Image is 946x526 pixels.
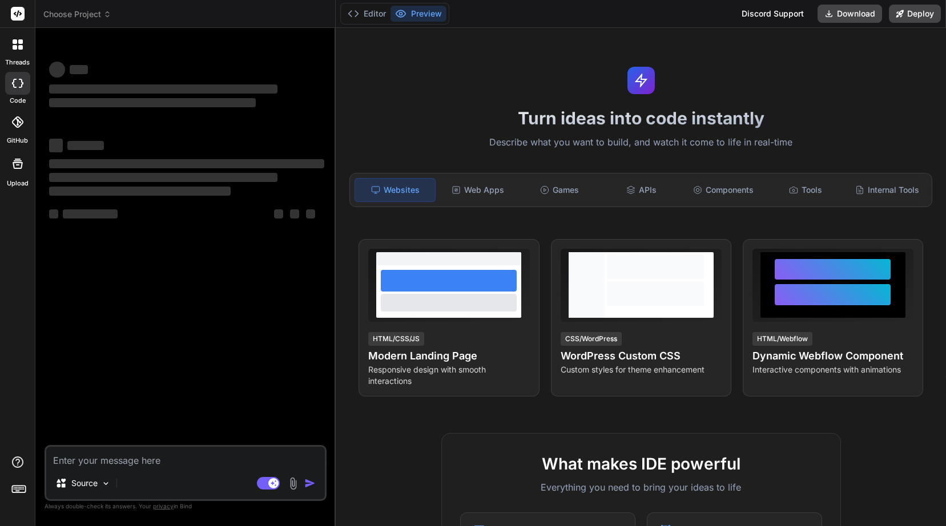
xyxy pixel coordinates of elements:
[7,136,28,145] label: GitHub
[561,364,722,375] p: Custom styles for theme enhancement
[274,209,283,219] span: ‌
[49,62,65,78] span: ‌
[10,96,26,106] label: code
[45,501,327,512] p: Always double-check its answers. Your in Bind
[520,178,599,202] div: Games
[67,141,104,150] span: ‌
[343,108,939,128] h1: Turn ideas into code instantly
[683,178,763,202] div: Components
[368,364,529,387] p: Responsive design with smooth interactions
[49,139,63,152] span: ‌
[43,9,111,20] span: Choose Project
[290,209,299,219] span: ‌
[438,178,518,202] div: Web Apps
[391,6,446,22] button: Preview
[602,178,682,202] div: APIs
[7,179,29,188] label: Upload
[49,98,256,107] span: ‌
[766,178,846,202] div: Tools
[343,6,391,22] button: Editor
[752,332,812,346] div: HTML/Webflow
[889,5,941,23] button: Deploy
[735,5,811,23] div: Discord Support
[49,209,58,219] span: ‌
[368,348,529,364] h4: Modern Landing Page
[561,348,722,364] h4: WordPress Custom CSS
[343,135,939,150] p: Describe what you want to build, and watch it come to life in real-time
[306,209,315,219] span: ‌
[752,348,913,364] h4: Dynamic Webflow Component
[49,187,231,196] span: ‌
[368,332,424,346] div: HTML/CSS/JS
[63,209,118,219] span: ‌
[101,479,111,488] img: Pick Models
[49,84,277,94] span: ‌
[153,503,174,509] span: privacy
[561,332,622,346] div: CSS/WordPress
[818,5,882,23] button: Download
[304,478,316,489] img: icon
[49,173,277,182] span: ‌
[5,58,30,67] label: threads
[355,178,436,202] div: Websites
[752,364,913,375] p: Interactive components with animations
[49,159,324,168] span: ‌
[287,477,300,490] img: attachment
[70,65,88,74] span: ‌
[71,478,98,489] p: Source
[847,178,927,202] div: Internal Tools
[460,480,822,494] p: Everything you need to bring your ideas to life
[460,452,822,476] h2: What makes IDE powerful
